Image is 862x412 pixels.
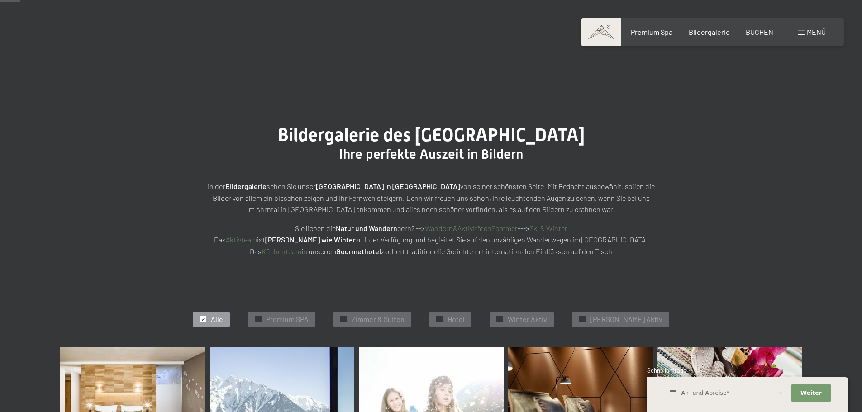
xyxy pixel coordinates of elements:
[211,314,223,324] span: Alle
[590,314,662,324] span: [PERSON_NAME] Aktiv
[225,182,267,190] strong: Bildergalerie
[425,224,518,232] a: Wandern&AktivitätenSommer
[631,28,672,36] a: Premium Spa
[336,224,397,232] strong: Natur und Wandern
[205,180,657,215] p: In der sehen Sie unser von seiner schönsten Seite. Mit Bedacht ausgewählt, sollen die Bilder von ...
[257,316,260,322] span: ✓
[529,224,567,232] a: Ski & Winter
[205,223,657,257] p: Sie lieben die gern? --> ---> Das ist zu Ihrer Verfügung und begleitet Sie auf den unzähligen Wan...
[800,389,822,397] span: Weiter
[448,314,465,324] span: Hotel
[746,28,773,36] a: BUCHEN
[278,124,585,146] span: Bildergalerie des [GEOGRAPHIC_DATA]
[342,316,346,322] span: ✓
[336,247,381,256] strong: Gourmethotel
[262,247,301,256] a: Küchenteam
[352,314,405,324] span: Zimmer & Suiten
[498,316,502,322] span: ✓
[201,316,205,322] span: ✓
[647,367,686,374] span: Schnellanfrage
[791,384,830,403] button: Weiter
[438,316,442,322] span: ✓
[339,146,523,162] span: Ihre perfekte Auszeit in Bildern
[266,314,309,324] span: Premium SPA
[316,182,460,190] strong: [GEOGRAPHIC_DATA] in [GEOGRAPHIC_DATA]
[581,316,584,322] span: ✓
[508,314,547,324] span: Winter Aktiv
[265,235,356,244] strong: [PERSON_NAME] wie Winter
[689,28,730,36] a: Bildergalerie
[657,347,802,409] img: Bildergalerie
[226,235,257,244] a: Aktivteam
[807,28,826,36] span: Menü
